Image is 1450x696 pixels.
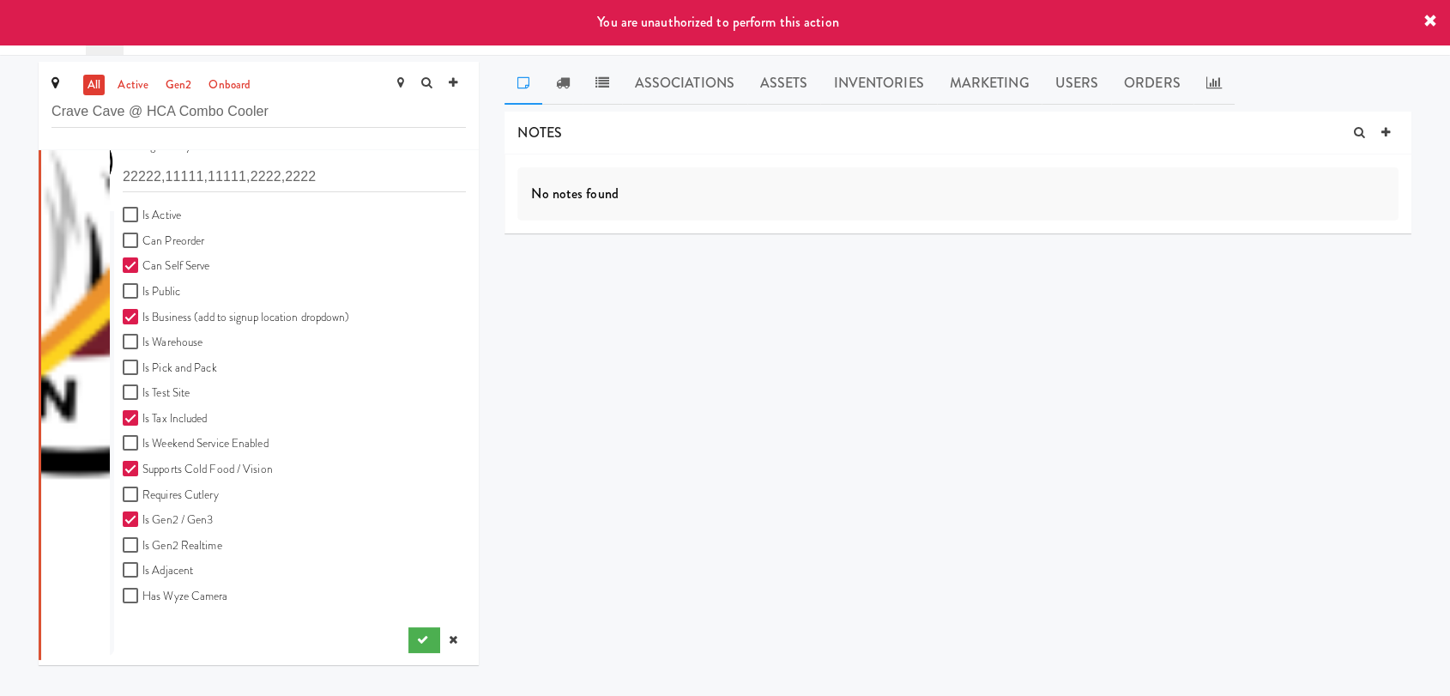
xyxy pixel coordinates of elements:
input: Is Tax Included [123,412,142,426]
input: Supports Cold Food / Vision [123,463,142,476]
label: Is Tax Included [123,409,208,430]
label: Supports Cold Food / Vision [123,459,273,481]
input: Can Self Serve [123,259,142,273]
label: Has Wyze Camera [123,586,228,608]
input: Has Wyze Camera [123,590,142,603]
label: Is Gen2 / Gen3 [123,510,213,531]
a: Assets [747,62,821,105]
input: Is Active [123,209,142,222]
input: Is Warehouse [123,336,142,349]
span: You are unauthorized to perform this action [597,12,838,32]
label: Is Test Site [123,383,190,404]
a: Orders [1111,62,1193,105]
a: onboard [204,75,255,96]
a: Marketing [937,62,1042,105]
input: Is Public [123,285,142,299]
input: Search site [51,96,466,128]
input: Requires Cutlery [123,488,142,502]
label: Is Active [123,205,181,227]
label: Is Warehouse [123,332,202,354]
input: Is Business (add to signup location dropdown) [123,311,142,324]
input: Is Pick and Pack [123,361,142,375]
label: Is Business (add to signup location dropdown) [123,307,350,329]
input: Can Preorder [123,234,142,248]
input: Is Adjacent [123,564,142,578]
a: Inventories [820,62,936,105]
input: Is Gen2 Realtime [123,539,142,553]
label: Is Public [123,281,180,303]
label: Is Weekend Service Enabled [123,433,269,455]
label: Is Gen2 Realtime [123,536,222,557]
a: active [113,75,153,96]
a: all [83,75,105,96]
div: No notes found [517,167,1399,221]
input: Is Gen2 / Gen3 [123,513,142,527]
a: gen2 [161,75,196,96]
a: Associations [622,62,747,105]
input: Is Test Site [123,386,142,400]
span: NOTES [517,123,562,142]
label: Can Self Serve [123,256,209,277]
label: Requires Cutlery [123,485,219,506]
a: Users [1042,62,1111,105]
label: Is Adjacent [123,560,193,582]
input: Is Weekend Service Enabled [123,437,142,451]
label: Is Pick and Pack [123,358,217,379]
label: Can Preorder [123,231,204,252]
